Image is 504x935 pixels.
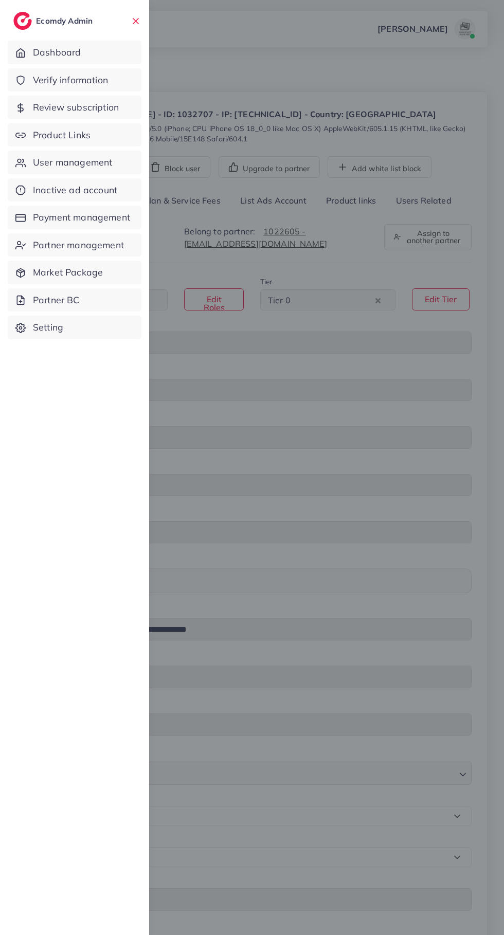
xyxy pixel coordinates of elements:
[13,12,95,30] a: logoEcomdy Admin
[33,129,91,142] span: Product Links
[8,41,141,64] a: Dashboard
[8,123,141,147] a: Product Links
[33,184,117,197] span: Inactive ad account
[8,316,141,339] a: Setting
[33,266,103,279] span: Market Package
[8,96,141,119] a: Review subscription
[13,12,32,30] img: logo
[33,239,124,252] span: Partner management
[33,211,130,224] span: Payment management
[33,46,81,59] span: Dashboard
[33,74,108,87] span: Verify information
[33,156,112,169] span: User management
[8,206,141,229] a: Payment management
[8,288,141,312] a: Partner BC
[8,68,141,92] a: Verify information
[8,178,141,202] a: Inactive ad account
[33,321,63,334] span: Setting
[8,151,141,174] a: User management
[33,294,80,307] span: Partner BC
[8,261,141,284] a: Market Package
[33,101,119,114] span: Review subscription
[8,233,141,257] a: Partner management
[36,16,95,26] h2: Ecomdy Admin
